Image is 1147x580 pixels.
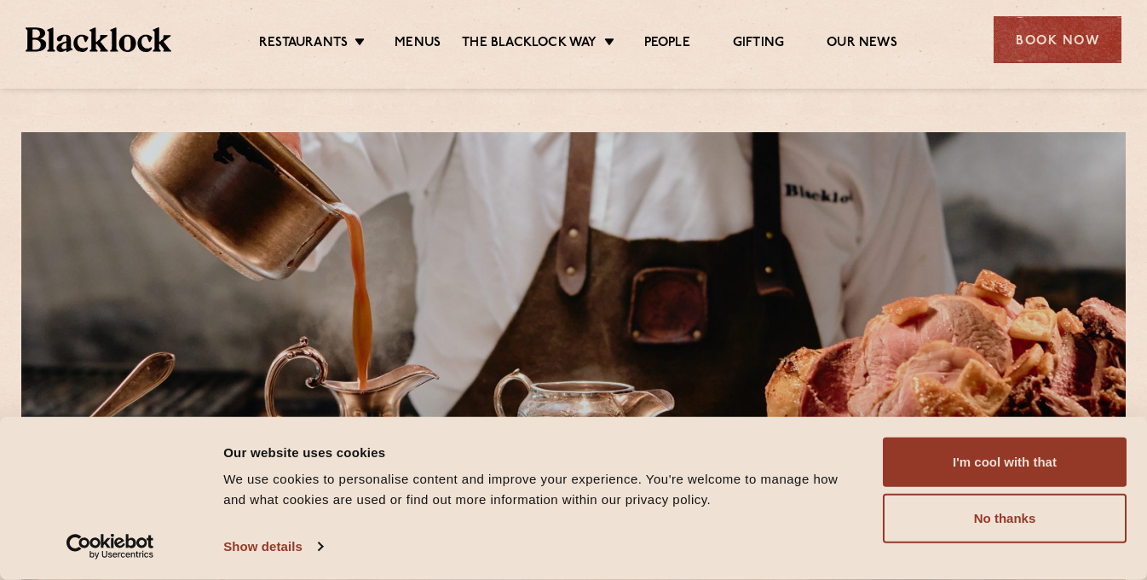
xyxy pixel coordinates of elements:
[994,16,1121,63] div: Book Now
[259,35,348,54] a: Restaurants
[36,534,185,560] a: Usercentrics Cookiebot - opens in a new window
[644,35,690,54] a: People
[827,35,897,54] a: Our News
[26,27,171,52] img: BL_Textured_Logo-footer-cropped.svg
[462,35,597,54] a: The Blacklock Way
[223,442,863,462] div: Our website uses cookies
[223,469,863,510] div: We use cookies to personalise content and improve your experience. You're welcome to manage how a...
[883,438,1127,487] button: I'm cool with that
[733,35,784,54] a: Gifting
[395,35,441,54] a: Menus
[223,534,322,560] a: Show details
[883,494,1127,543] button: No thanks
